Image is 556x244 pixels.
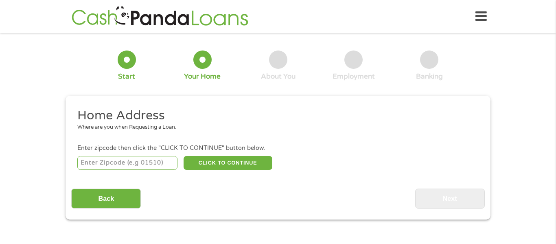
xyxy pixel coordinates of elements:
[333,72,375,81] div: Employment
[261,72,296,81] div: About You
[184,156,272,170] button: CLICK TO CONTINUE
[77,123,473,132] div: Where are you when Requesting a Loan.
[415,189,485,209] input: Next
[77,144,479,153] div: Enter zipcode then click the "CLICK TO CONTINUE" button below.
[416,72,443,81] div: Banking
[77,108,473,124] h2: Home Address
[77,156,178,170] input: Enter Zipcode (e.g 01510)
[71,189,141,209] input: Back
[69,5,251,28] img: GetLoanNow Logo
[184,72,221,81] div: Your Home
[118,72,135,81] div: Start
